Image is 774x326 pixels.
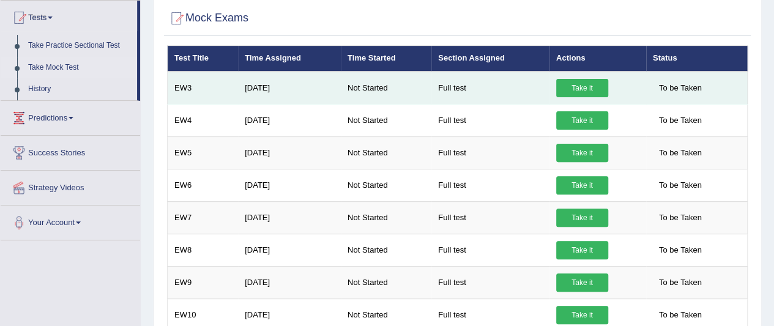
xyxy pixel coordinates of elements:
[1,1,137,31] a: Tests
[167,9,248,28] h2: Mock Exams
[341,104,431,136] td: Not Started
[556,241,608,259] a: Take it
[341,46,431,72] th: Time Started
[238,104,341,136] td: [DATE]
[653,111,708,130] span: To be Taken
[238,136,341,169] td: [DATE]
[168,72,239,105] td: EW3
[431,266,549,298] td: Full test
[556,209,608,227] a: Take it
[341,234,431,266] td: Not Started
[1,206,140,236] a: Your Account
[238,169,341,201] td: [DATE]
[168,266,239,298] td: EW9
[168,104,239,136] td: EW4
[238,72,341,105] td: [DATE]
[238,201,341,234] td: [DATE]
[1,171,140,201] a: Strategy Videos
[1,101,140,132] a: Predictions
[168,136,239,169] td: EW5
[556,144,608,162] a: Take it
[431,169,549,201] td: Full test
[556,306,608,324] a: Take it
[168,46,239,72] th: Test Title
[23,57,137,79] a: Take Mock Test
[341,201,431,234] td: Not Started
[653,209,708,227] span: To be Taken
[431,234,549,266] td: Full test
[556,176,608,194] a: Take it
[168,234,239,266] td: EW8
[653,79,708,97] span: To be Taken
[23,78,137,100] a: History
[238,234,341,266] td: [DATE]
[238,266,341,298] td: [DATE]
[653,176,708,194] span: To be Taken
[341,266,431,298] td: Not Started
[431,136,549,169] td: Full test
[1,136,140,166] a: Success Stories
[238,46,341,72] th: Time Assigned
[556,111,608,130] a: Take it
[431,201,549,234] td: Full test
[431,104,549,136] td: Full test
[653,241,708,259] span: To be Taken
[653,144,708,162] span: To be Taken
[556,79,608,97] a: Take it
[431,46,549,72] th: Section Assigned
[341,72,431,105] td: Not Started
[653,273,708,292] span: To be Taken
[168,201,239,234] td: EW7
[549,46,646,72] th: Actions
[646,46,748,72] th: Status
[556,273,608,292] a: Take it
[168,169,239,201] td: EW6
[23,35,137,57] a: Take Practice Sectional Test
[653,306,708,324] span: To be Taken
[431,72,549,105] td: Full test
[341,169,431,201] td: Not Started
[341,136,431,169] td: Not Started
